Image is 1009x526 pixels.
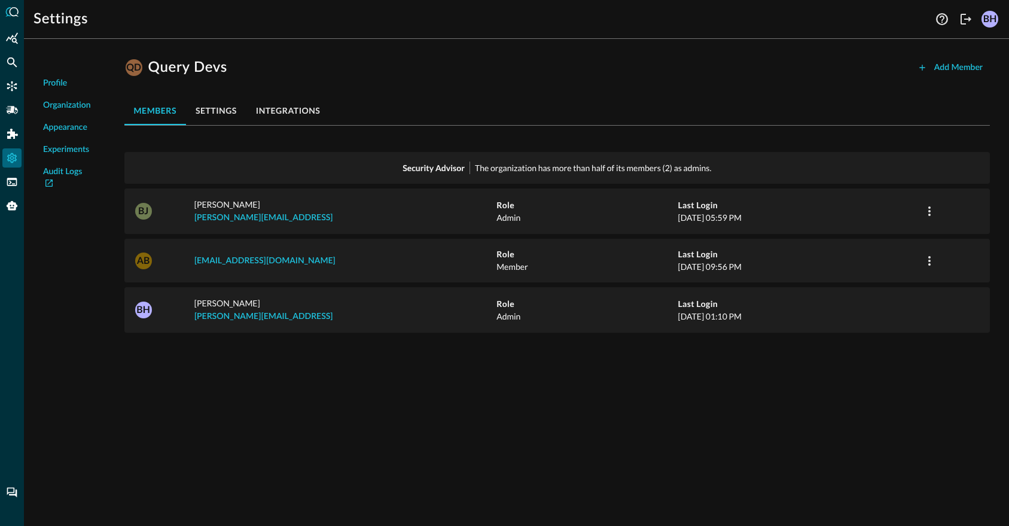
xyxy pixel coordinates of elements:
button: settings [186,96,246,125]
div: BH [135,302,152,318]
h5: Role [496,248,678,260]
div: Federated Search [2,53,22,72]
h5: Role [496,298,678,310]
p: [DATE] 09:56 PM [678,260,919,273]
div: Pipelines [2,101,22,120]
div: Summary Insights [2,29,22,48]
p: Admin [496,211,678,224]
div: Addons [3,124,22,144]
div: Query Agent [2,196,22,215]
button: integrations [246,96,330,125]
p: Member [496,260,678,273]
a: [EMAIL_ADDRESS][DOMAIN_NAME] [194,257,336,265]
a: [PERSON_NAME][EMAIL_ADDRESS] [194,312,333,321]
p: Admin [496,310,678,323]
h5: Last Login [678,298,919,310]
a: Audit Logs [43,166,91,191]
h1: Query Devs [148,58,227,77]
p: The organization has more than half of its members (2) as admins. [475,162,712,174]
span: Organization [43,99,91,112]
h5: Last Login [678,199,919,211]
span: Appearance [43,121,87,134]
span: Profile [43,77,67,90]
button: Help [932,10,952,29]
p: [DATE] 01:10 PM [678,310,919,323]
div: BJ [135,203,152,220]
p: [PERSON_NAME] [194,297,497,323]
div: QD [126,59,142,76]
div: Connectors [2,77,22,96]
h1: Settings [33,10,88,29]
p: [PERSON_NAME] [194,198,497,224]
button: members [124,96,186,125]
div: Settings [2,148,22,168]
span: Experiments [43,144,89,156]
button: Logout [956,10,976,29]
p: Security Advisor [403,162,465,174]
div: FSQL [2,172,22,191]
button: Add Member [910,58,990,77]
div: BH [981,11,998,28]
div: AB [135,253,152,269]
p: [DATE] 05:59 PM [678,211,919,224]
h5: Role [496,199,678,211]
div: Chat [2,483,22,502]
h5: Last Login [678,248,919,260]
a: [PERSON_NAME][EMAIL_ADDRESS] [194,214,333,222]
